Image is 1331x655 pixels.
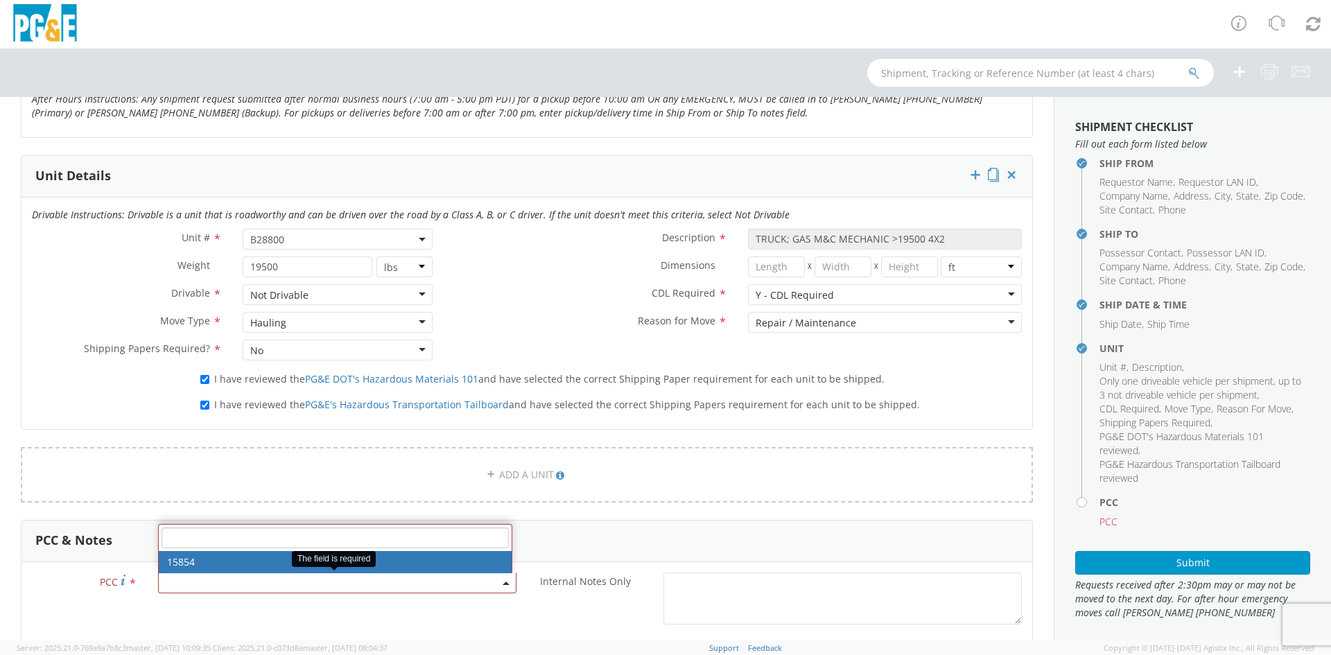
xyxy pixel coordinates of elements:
li: , [1099,189,1170,203]
li: , [1215,260,1233,274]
span: PG&E DOT's Hazardous Materials 101 reviewed [1099,430,1264,457]
li: , [1099,260,1170,274]
h4: Ship To [1099,229,1310,239]
span: B28800 [250,233,425,246]
li: , [1099,175,1175,189]
span: Zip Code [1264,189,1303,202]
h4: PCC [1099,497,1310,507]
span: Description [662,231,715,244]
li: , [1236,189,1261,203]
li: , [1174,189,1211,203]
span: City [1215,260,1230,273]
li: , [1099,246,1183,260]
span: Ship Time [1147,317,1190,331]
li: 15854 [159,551,512,573]
li: , [1099,203,1155,217]
div: Y - CDL Required [756,288,834,302]
h4: Ship Date & Time [1099,299,1310,310]
span: City [1215,189,1230,202]
span: master, [DATE] 08:04:37 [303,643,388,653]
span: Requests received after 2:30pm may or may not be moved to the next day. For after hour emergency ... [1075,578,1310,620]
span: Move Type [1165,402,1211,415]
li: , [1099,360,1129,374]
li: , [1215,189,1233,203]
h4: Ship From [1099,158,1310,168]
span: Only one driveable vehicle per shipment, up to 3 not driveable vehicle per shipment [1099,374,1301,401]
li: , [1099,402,1161,416]
span: Reason For Move [1217,402,1291,415]
div: Not Drivable [250,288,308,302]
span: Company Name [1099,189,1168,202]
li: , [1174,260,1211,274]
span: Dimensions [661,259,715,272]
span: CDL Required [652,286,715,299]
input: I have reviewed thePG&E DOT's Hazardous Materials 101and have selected the correct Shipping Paper... [200,375,209,384]
button: Submit [1075,551,1310,575]
span: Phone [1158,274,1186,287]
input: Length [748,256,805,277]
li: , [1099,374,1307,402]
span: Zip Code [1264,260,1303,273]
span: Company Name [1099,260,1168,273]
span: Shipping Papers Required [1099,416,1210,429]
input: Width [815,256,871,277]
span: Reason for Move [638,314,715,327]
div: Hauling [250,316,286,330]
span: Shipping Papers Required? [84,342,210,355]
li: , [1217,402,1294,416]
li: , [1178,175,1258,189]
span: Description [1132,360,1182,374]
span: PCC [100,575,118,588]
span: State [1236,189,1259,202]
span: CDL Required [1099,402,1159,415]
span: Possessor LAN ID [1187,246,1264,259]
span: Possessor Contact [1099,246,1181,259]
a: PG&E DOT's Hazardous Materials 101 [305,372,478,385]
span: Requestor Name [1099,175,1173,189]
span: Internal Notes Only [540,575,631,588]
span: Weight [177,259,210,272]
span: Move Type [160,314,210,327]
a: PG&E's Hazardous Transportation Tailboard [305,398,509,411]
span: Site Contact [1099,274,1153,287]
h4: Unit [1099,343,1310,353]
li: , [1099,274,1155,288]
li: , [1099,416,1212,430]
li: , [1236,260,1261,274]
span: Fill out each form listed below [1075,137,1310,151]
li: , [1165,402,1213,416]
span: Client: 2025.21.0-c073d8a [213,643,388,653]
span: Requestor LAN ID [1178,175,1256,189]
span: Phone [1158,203,1186,216]
span: I have reviewed the and have selected the correct Shipping Paper requirement for each unit to be ... [214,372,885,385]
span: State [1236,260,1259,273]
i: Drivable Instructions: Drivable is a unit that is roadworthy and can be driven over the road by a... [32,208,790,221]
div: Repair / Maintenance [756,316,856,330]
span: X [871,256,881,277]
span: Drivable [171,286,210,299]
a: ADD A UNIT [21,447,1033,503]
span: B28800 [243,229,433,250]
input: Height [881,256,938,277]
span: Unit # [182,231,210,244]
a: Support [709,643,739,653]
span: Address [1174,189,1209,202]
span: PG&E Hazardous Transportation Tailboard reviewed [1099,457,1280,484]
i: After Hours Instructions: Any shipment request submitted after normal business hours (7:00 am - 5... [32,92,982,119]
span: Unit # [1099,360,1126,374]
li: , [1132,360,1184,374]
span: Copyright © [DATE]-[DATE] Agistix Inc., All Rights Reserved [1104,643,1314,654]
span: Address [1174,260,1209,273]
li: , [1099,430,1307,457]
li: , [1187,246,1267,260]
h3: Unit Details [35,169,111,183]
input: I have reviewed thePG&E's Hazardous Transportation Tailboardand have selected the correct Shippin... [200,401,209,410]
li: , [1264,260,1305,274]
span: I have reviewed the and have selected the correct Shipping Papers requirement for each unit to be... [214,398,920,411]
span: X [805,256,815,277]
span: Ship Date [1099,317,1142,331]
div: No [250,344,263,358]
span: master, [DATE] 10:09:35 [126,643,211,653]
div: The field is required [292,551,376,567]
strong: Shipment Checklist [1075,119,1193,134]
